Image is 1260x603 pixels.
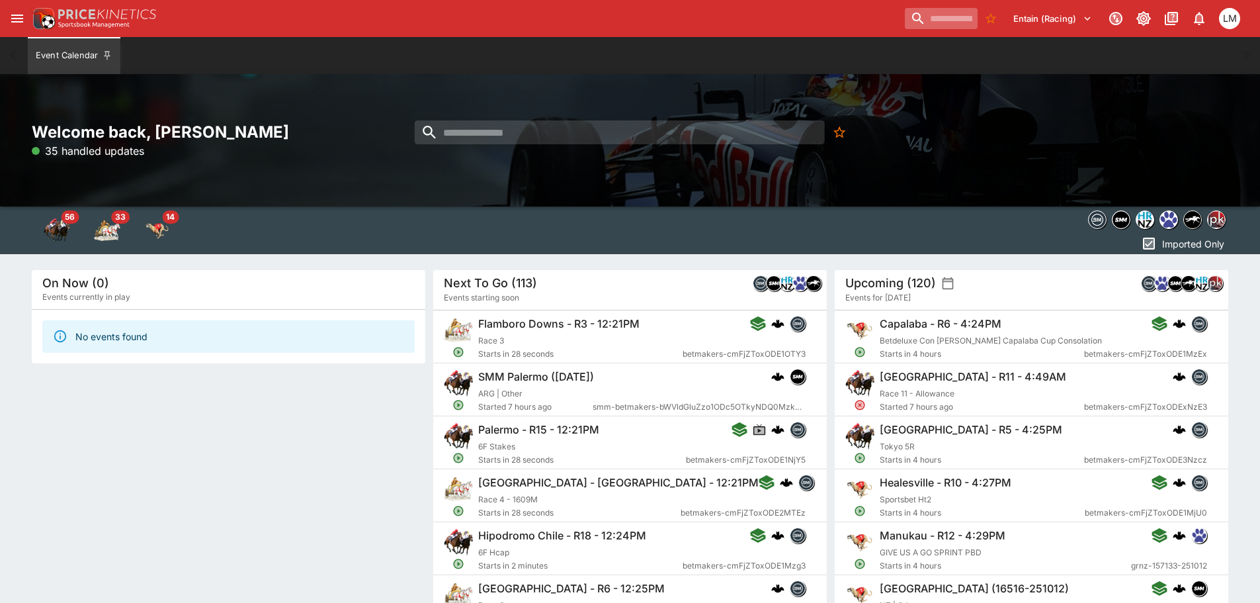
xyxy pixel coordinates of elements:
p: Imported Only [1162,237,1224,251]
div: samemeetingmulti [766,275,782,291]
svg: Open [452,399,464,411]
span: Events currently in play [42,291,130,304]
img: horse_racing [44,217,70,244]
span: betmakers-cmFjZToxODE1NjY5 [686,453,806,467]
img: betmakers.png [1089,211,1106,228]
img: samemeetingmulti.png [1168,276,1183,291]
h6: Palermo - R15 - 12:21PM [478,423,599,437]
img: grnz.png [1192,528,1206,543]
span: betmakers-cmFjZToxODE1MjU0 [1085,506,1207,520]
img: PriceKinetics Logo [29,5,56,32]
span: Starts in 28 seconds [478,348,683,361]
img: PriceKinetics [58,9,156,19]
span: Sportsbet Ht2 [880,494,931,504]
div: cerberus [1173,317,1186,330]
img: grnz.png [1155,276,1169,291]
svg: Abandoned [854,399,866,411]
div: betmakers [1191,422,1207,438]
span: ARG | Other [478,389,523,398]
img: pricekinetics.png [1208,276,1222,291]
img: samemeetingmulti.png [1113,211,1130,228]
div: cerberus [771,423,784,436]
div: betmakers [790,580,806,596]
img: logo-cerberus.svg [1173,582,1186,595]
span: Betdeluxe Con [PERSON_NAME] Capalaba Cup Consolation [880,336,1102,346]
h6: Flamboro Downs - R3 - 12:21PM [478,317,640,331]
div: betmakers [790,422,806,438]
div: nztr [806,275,821,291]
div: cerberus [1173,476,1186,489]
input: search [415,120,825,144]
span: Started 7 hours ago [880,400,1084,414]
input: search [905,8,978,29]
img: Sportsbook Management [58,22,130,28]
img: greyhound_racing.png [845,528,874,557]
img: betmakers.png [1192,422,1206,437]
div: cerberus [1173,529,1186,542]
div: hrnz [1194,275,1210,291]
p: 35 handled updates [32,143,144,159]
div: Event type filters [1085,207,1228,233]
img: betmakers.png [790,422,805,437]
svg: Open [452,505,464,517]
button: No Bookmarks [980,8,1001,29]
span: betmakers-cmFjZToxODE1OTY3 [683,348,806,361]
h6: [GEOGRAPHIC_DATA] - R5 - 4:25PM [880,423,1062,437]
img: samemeetingmulti.png [767,276,781,291]
img: nztr.png [1181,276,1196,291]
span: Starts in 4 hours [880,453,1084,467]
img: betmakers.png [790,581,805,596]
span: grnz-157133-251012 [1131,559,1207,573]
img: greyhound_racing.png [845,475,874,504]
img: betmakers.png [1192,369,1206,384]
span: betmakers-cmFjZToxODE3Nzcz [1084,453,1207,467]
svg: Open [452,558,464,570]
div: pricekinetics [1207,210,1226,229]
div: hrnz [779,275,795,291]
div: grnz [1159,210,1178,229]
span: Race 11 - Allowance [880,389,954,398]
span: Race 3 [478,336,504,346]
h5: On Now (0) [42,275,109,291]
div: betmakers [1141,275,1157,291]
button: Documentation [1159,7,1183,30]
h6: Hipodromo Chile - R18 - 12:24PM [478,529,646,543]
div: betmakers [790,528,806,543]
div: cerberus [1173,370,1186,383]
span: betmakers-cmFjZToxODE1Mzg3 [683,559,806,573]
div: betmakers [1191,475,1207,490]
span: Starts in 28 seconds [478,506,681,520]
h6: [GEOGRAPHIC_DATA] - R6 - 12:25PM [478,582,665,596]
img: harness_racing [94,217,120,244]
span: GIVE US A GO SPRINT PBD [880,547,982,557]
span: Starts in 4 hours [880,506,1085,520]
div: samemeetingmulti [790,369,806,385]
span: Started 7 hours ago [478,400,593,414]
button: Connected to PK [1104,7,1128,30]
svg: Open [854,505,866,517]
h6: [GEOGRAPHIC_DATA] - R11 - 4:49AM [880,370,1066,384]
img: grnz.png [793,276,808,291]
div: betmakers [798,475,814,490]
span: betmakers-cmFjZToxODExNzE3 [1084,400,1207,414]
span: Starts in 2 minutes [478,559,683,573]
button: open drawer [5,7,29,30]
span: 33 [111,210,130,224]
img: horse_racing.png [444,528,473,557]
button: Event Calendar [28,37,120,74]
img: horse_racing.png [845,422,874,451]
img: hrnz.png [1195,276,1209,291]
svg: Open [854,558,866,570]
span: 6F Stakes [478,441,515,451]
span: 6F Hcap [478,547,509,557]
button: Toggle light/dark mode [1132,7,1155,30]
div: grnz [1191,528,1207,543]
span: 56 [61,210,79,224]
span: betmakers-cmFjZToxODE1MzEx [1084,348,1207,361]
div: pricekinetics [1207,275,1223,291]
button: Luigi Mollo [1215,4,1244,33]
h6: [GEOGRAPHIC_DATA] - [GEOGRAPHIC_DATA] - 12:21PM [478,476,759,490]
button: Notifications [1187,7,1211,30]
svg: Open [854,452,866,464]
img: betmakers.png [1142,276,1156,291]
